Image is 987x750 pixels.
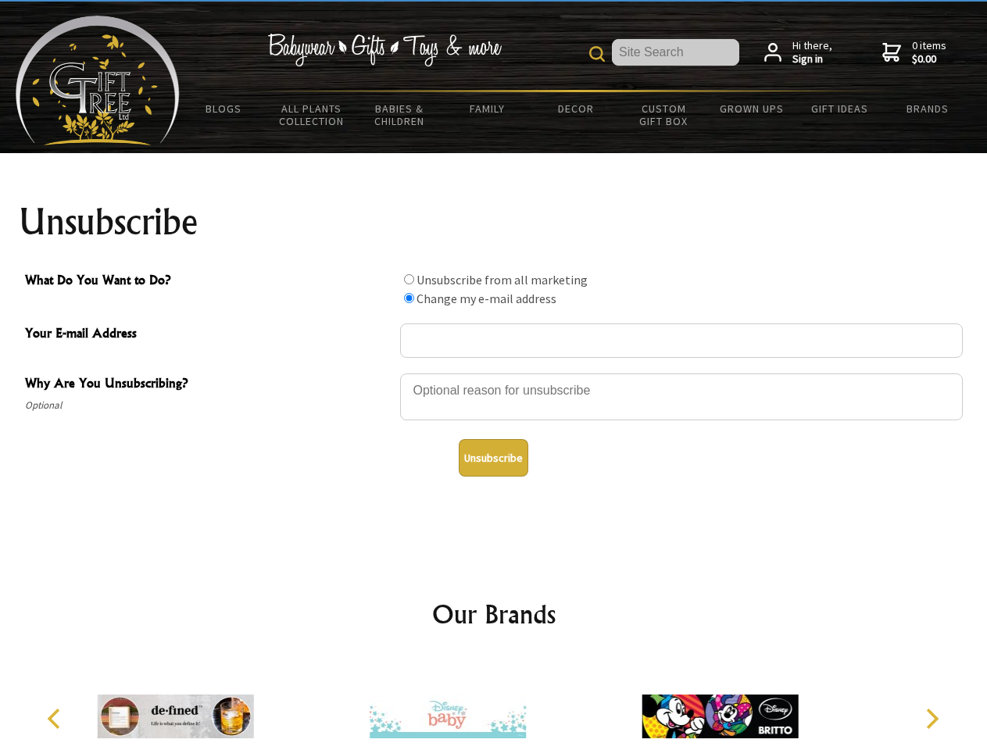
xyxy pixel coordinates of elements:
[796,92,884,125] a: Gift Ideas
[180,92,268,125] a: BLOGS
[356,92,444,137] a: Babies & Children
[417,272,588,287] label: Unsubscribe from all marketing
[531,92,620,125] a: Decor
[25,323,392,346] span: Your E-mail Address
[31,595,957,633] h2: Our Brands
[417,291,556,306] label: Change my e-mail address
[404,274,414,284] input: What Do You Want to Do?
[400,323,963,358] input: Your E-mail Address
[912,52,946,66] strong: $0.00
[914,702,949,736] button: Next
[459,439,528,477] button: Unsubscribe
[882,39,946,66] a: 0 items$0.00
[792,52,832,66] strong: Sign in
[612,39,739,66] input: Site Search
[764,39,832,66] a: Hi there,Sign in
[25,270,392,293] span: What Do You Want to Do?
[884,92,972,125] a: Brands
[25,373,392,396] span: Why Are You Unsubscribing?
[404,293,414,303] input: What Do You Want to Do?
[792,39,832,66] span: Hi there,
[16,16,180,145] img: Babyware - Gifts - Toys and more...
[267,34,502,66] img: Babywear - Gifts - Toys & more
[589,46,605,62] img: product search
[39,702,73,736] button: Previous
[25,396,392,415] span: Optional
[707,92,796,125] a: Grown Ups
[444,92,532,125] a: Family
[268,92,356,137] a: All Plants Collection
[19,203,969,241] h1: Unsubscribe
[620,92,708,137] a: Custom Gift Box
[912,38,946,66] span: 0 items
[400,373,963,420] textarea: Why Are You Unsubscribing?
